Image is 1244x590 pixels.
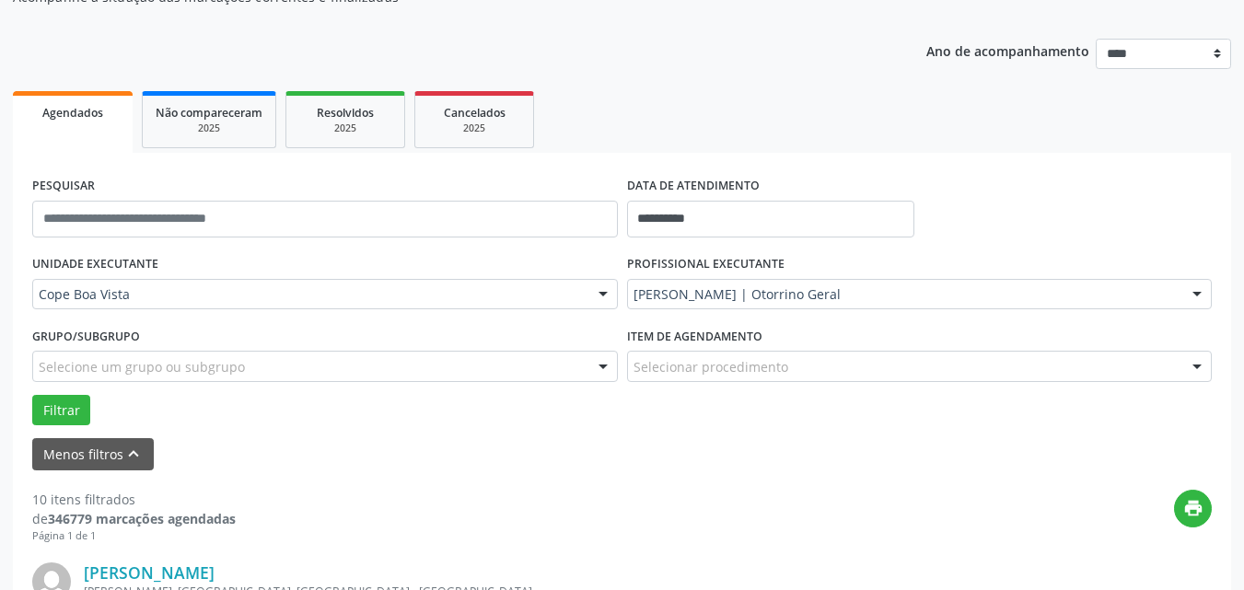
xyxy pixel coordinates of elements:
[123,444,144,464] i: keyboard_arrow_up
[627,322,762,351] label: Item de agendamento
[84,562,215,583] a: [PERSON_NAME]
[32,322,140,351] label: Grupo/Subgrupo
[32,395,90,426] button: Filtrar
[634,285,1175,304] span: [PERSON_NAME] | Otorrino Geral
[317,105,374,121] span: Resolvidos
[428,121,520,135] div: 2025
[156,105,262,121] span: Não compareceram
[32,172,95,201] label: PESQUISAR
[42,105,103,121] span: Agendados
[32,438,154,470] button: Menos filtroskeyboard_arrow_up
[39,357,245,376] span: Selecione um grupo ou subgrupo
[32,490,236,509] div: 10 itens filtrados
[32,509,236,528] div: de
[48,510,236,527] strong: 346779 marcações agendadas
[299,121,391,135] div: 2025
[32,528,236,544] div: Página 1 de 1
[32,250,158,279] label: UNIDADE EXECUTANTE
[926,39,1089,62] p: Ano de acompanhamento
[1183,498,1203,518] i: print
[39,285,580,304] span: Cope Boa Vista
[1174,490,1212,527] button: print
[627,250,785,279] label: PROFISSIONAL EXECUTANTE
[444,105,506,121] span: Cancelados
[634,357,788,376] span: Selecionar procedimento
[156,121,262,135] div: 2025
[627,172,760,201] label: DATA DE ATENDIMENTO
